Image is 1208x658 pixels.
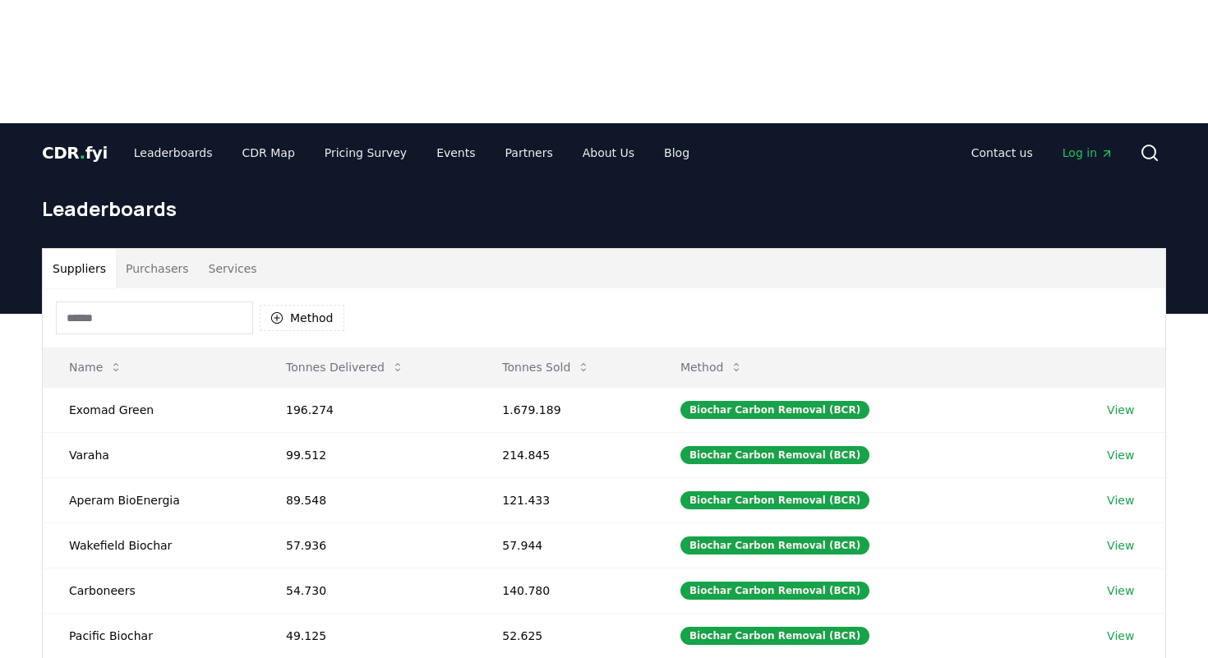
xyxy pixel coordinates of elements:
a: View [1107,492,1134,508]
a: Log in [1049,138,1127,168]
td: 121.433 [476,477,654,522]
a: Partners [492,138,566,168]
a: CDR.fyi [42,141,108,164]
button: Suppliers [43,249,116,288]
nav: Main [958,138,1127,168]
nav: Main [121,138,703,168]
span: Log in [1063,145,1113,161]
td: 99.512 [260,432,476,477]
button: Name [56,351,136,384]
td: Wakefield Biochar [43,522,260,568]
div: Biochar Carbon Removal (BCR) [680,491,869,509]
td: 49.125 [260,613,476,658]
a: View [1107,537,1134,554]
button: Services [199,249,267,288]
td: Aperam BioEnergia [43,477,260,522]
td: 57.944 [476,522,654,568]
button: Purchasers [116,249,199,288]
td: 57.936 [260,522,476,568]
button: Tonnes Delivered [273,351,417,384]
a: View [1107,628,1134,644]
h1: Leaderboards [42,196,1166,222]
div: Biochar Carbon Removal (BCR) [680,446,869,464]
a: View [1107,447,1134,463]
td: 1.679.189 [476,387,654,432]
td: 140.780 [476,568,654,613]
button: Tonnes Sold [489,351,603,384]
a: CDR Map [229,138,308,168]
a: View [1107,402,1134,418]
a: Events [423,138,488,168]
div: Biochar Carbon Removal (BCR) [680,627,869,645]
td: Exomad Green [43,387,260,432]
td: 52.625 [476,613,654,658]
div: Biochar Carbon Removal (BCR) [680,401,869,419]
td: 89.548 [260,477,476,522]
td: 214.845 [476,432,654,477]
a: Blog [651,138,703,168]
a: Contact us [958,138,1046,168]
span: CDR fyi [42,143,108,163]
div: Biochar Carbon Removal (BCR) [680,582,869,600]
button: Method [260,305,344,331]
td: 54.730 [260,568,476,613]
td: 196.274 [260,387,476,432]
a: Leaderboards [121,138,226,168]
td: Carboneers [43,568,260,613]
div: Biochar Carbon Removal (BCR) [680,536,869,554]
span: . [80,143,85,163]
td: Varaha [43,432,260,477]
td: Pacific Biochar [43,613,260,658]
a: View [1107,582,1134,599]
button: Method [667,351,757,384]
a: Pricing Survey [311,138,420,168]
a: About Us [569,138,648,168]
